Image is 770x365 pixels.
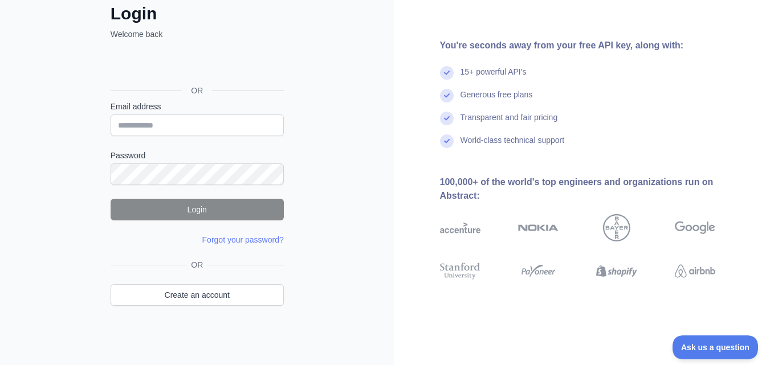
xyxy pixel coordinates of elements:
img: shopify [596,261,637,281]
img: accenture [440,214,480,241]
img: stanford university [440,261,480,281]
span: OR [186,259,207,270]
img: nokia [518,214,559,241]
img: payoneer [518,261,559,281]
div: World-class technical support [461,134,565,157]
button: Login [111,199,284,220]
img: bayer [603,214,630,241]
div: 15+ powerful API's [461,66,527,89]
img: check mark [440,66,454,80]
p: Welcome back [111,28,284,40]
label: Password [111,150,284,161]
img: google [675,214,715,241]
span: OR [182,85,212,96]
img: airbnb [675,261,715,281]
div: Generous free plans [461,89,533,112]
iframe: Toggle Customer Support [673,335,759,359]
h2: Login [111,3,284,24]
a: Create an account [111,284,284,306]
label: Email address [111,101,284,112]
img: check mark [440,134,454,148]
a: Forgot your password? [202,235,284,244]
div: Transparent and fair pricing [461,112,558,134]
img: check mark [440,112,454,125]
iframe: Sign in with Google Button [105,52,287,77]
img: check mark [440,89,454,102]
div: 100,000+ of the world's top engineers and organizations run on Abstract: [440,175,752,203]
div: You're seconds away from your free API key, along with: [440,39,752,52]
